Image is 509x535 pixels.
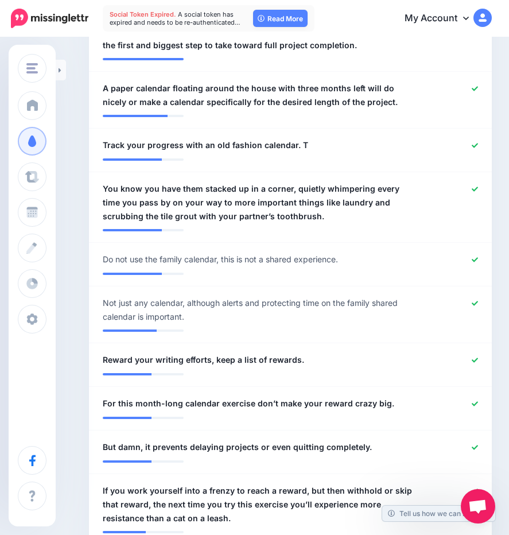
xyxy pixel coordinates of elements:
[26,63,38,73] img: menu.png
[103,484,413,525] span: If you work yourself into a frenzy to reach a reward, but then withhold or skip that reward, the ...
[103,229,184,231] div: The rank for this quote based on keywords and relevance.
[103,253,338,266] span: Do not use the family calendar, this is not a shared experience.
[103,138,308,152] span: Track your progress with an old fashion calendar. T
[103,58,184,60] div: The rank for this quote based on keywords and relevance.
[103,531,184,533] div: The rank for this quote based on keywords and relevance.
[103,158,184,161] div: The rank for this quote based on keywords and relevance.
[103,353,304,367] span: Reward your writing efforts, keep a list of rewards.
[103,373,184,375] div: The rank for this quote based on keywords and relevance.
[103,417,184,419] div: The rank for this quote based on keywords and relevance.
[103,329,184,332] div: The rank for this quote based on keywords and relevance.
[103,397,394,410] span: For this month-long calendar exercise don’t make your reward crazy big.
[103,25,413,52] span: As you know, breaking down an onerous task into small, daily doable tasks is the first and bigges...
[11,9,88,28] img: Missinglettr
[253,10,308,27] a: Read More
[461,489,495,524] a: Open chat
[103,82,413,109] span: A paper calendar floating around the house with three months left will do nicely or make a calend...
[393,5,492,33] a: My Account
[103,115,184,117] div: The rank for this quote based on keywords and relevance.
[110,10,240,26] span: A social token has expired and needs to be re-authenticated…
[103,296,413,324] span: Not just any calendar, although alerts and protecting time on the family shared calendar is impor...
[103,440,372,454] span: But damn, it prevents delaying projects or even quitting completely.
[382,506,495,521] a: Tell us how we can improve
[103,273,184,275] div: The rank for this quote based on keywords and relevance.
[103,182,413,223] span: You know you have them stacked up in a corner, quietly whimpering every time you pass by on your ...
[103,460,184,463] div: The rank for this quote based on keywords and relevance.
[110,10,176,18] span: Social Token Expired.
